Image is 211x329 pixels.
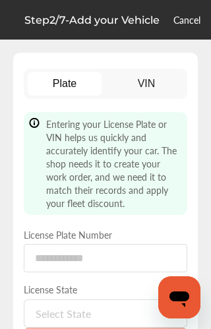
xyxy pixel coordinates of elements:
[28,72,102,96] a: Plate
[24,283,187,296] label: License State
[36,309,91,319] div: Select State
[158,276,200,318] iframe: Button to launch messaging window
[24,14,160,26] p: Step 2 / 7 - Add your Vehicle
[173,13,200,26] a: Cancel
[24,228,187,241] label: License Plate Number
[109,72,184,96] a: VIN
[24,112,187,215] div: Entering your License Plate or VIN helps us quickly and accurately identify your car. The shop ne...
[29,117,40,129] img: info-Icon.6181e609.svg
